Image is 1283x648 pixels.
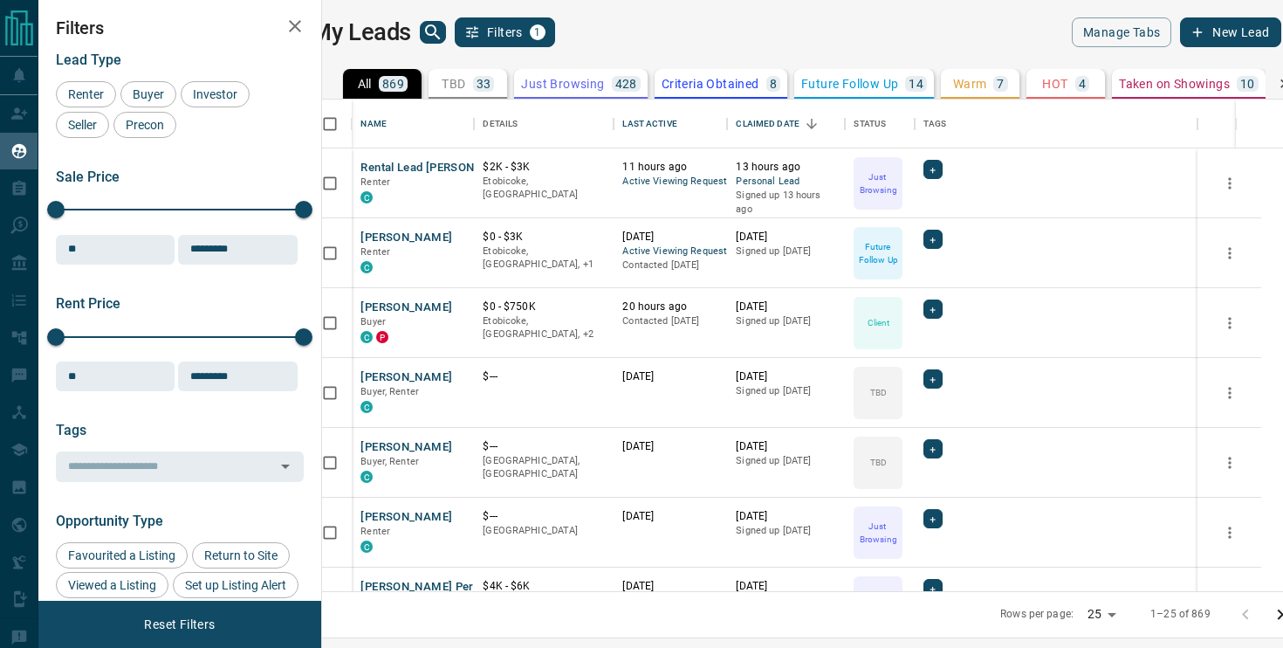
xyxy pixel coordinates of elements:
div: + [923,439,942,458]
span: + [930,510,936,527]
span: + [930,161,936,178]
p: Just Browsing [855,520,901,546]
div: condos.ca [360,261,373,273]
div: + [923,230,942,249]
span: Renter [62,87,110,101]
div: condos.ca [360,541,373,553]
p: Client [868,316,890,329]
button: Reset Filters [133,610,226,639]
span: Buyer [127,87,170,101]
p: TBD [870,386,887,399]
p: $4K - $6K [483,579,605,594]
div: condos.ca [360,471,373,483]
p: 869 [382,78,404,90]
p: 20 hours ago [622,300,718,314]
button: Rental Lead [PERSON_NAME] [360,160,517,176]
p: TBD [870,456,887,469]
span: + [930,440,936,458]
button: [PERSON_NAME] [360,230,452,246]
div: Tags [915,100,1197,148]
div: 25 [1081,602,1122,627]
p: $--- [483,369,605,384]
span: + [930,580,936,597]
span: 1 [532,26,544,38]
p: [DATE] [622,439,718,454]
div: Details [474,100,614,148]
p: All [358,78,372,90]
button: [PERSON_NAME] [360,369,452,386]
div: Tags [923,100,946,148]
div: Renter [56,81,116,107]
div: condos.ca [360,401,373,413]
p: [DATE] [622,509,718,524]
span: Buyer [360,316,386,327]
div: Set up Listing Alert [173,572,298,598]
p: Toronto, Vaughan [483,314,605,341]
p: Future Follow Up [801,78,898,90]
span: Viewed a Listing [62,578,162,592]
p: [DATE] [736,439,836,454]
p: 1–25 of 869 [1150,607,1210,622]
button: more [1217,170,1243,196]
p: 7 [997,78,1004,90]
button: more [1217,520,1243,546]
span: Buyer, Renter [360,456,419,467]
span: Renter [360,176,390,188]
button: Open [273,454,298,479]
p: [DATE] [736,509,836,524]
div: Precon [113,112,176,138]
span: + [930,300,936,318]
p: Rows per page: [1000,607,1074,622]
button: more [1217,310,1243,336]
p: Mississauga [483,245,605,272]
div: Details [483,100,518,148]
p: Just Browsing [855,589,901,616]
button: Manage Tabs [1072,17,1171,47]
span: Renter [360,246,390,258]
span: Set up Listing Alert [179,578,292,592]
p: Signed up [DATE] [736,454,836,468]
div: condos.ca [360,331,373,343]
p: Contacted [DATE] [622,259,718,272]
div: Claimed Date [727,100,845,148]
div: Investor [181,81,250,107]
h1: My Leads [311,18,411,46]
span: + [930,231,936,248]
div: Claimed Date [736,100,799,148]
p: $0 - $750K [483,300,605,314]
p: [DATE] [736,369,836,384]
p: Just Browsing [855,170,901,196]
div: Status [854,100,886,148]
p: 13 hours ago [736,160,836,175]
span: Active Viewing Request [622,175,718,190]
span: Rent Price [56,295,120,312]
span: Renter [360,526,390,537]
span: Tags [56,422,86,438]
p: Signed up [DATE] [736,314,836,328]
button: Filters1 [455,17,555,47]
div: Last Active [622,100,676,148]
span: Active Viewing Request [622,245,718,259]
span: Seller [62,118,103,132]
p: Criteria Obtained [662,78,759,90]
div: + [923,300,942,319]
div: + [923,579,942,598]
p: 4 [1079,78,1086,90]
button: [PERSON_NAME] [360,509,452,526]
div: Viewed a Listing [56,572,168,598]
button: [PERSON_NAME] Personal Lead [360,579,532,596]
div: Name [352,100,474,148]
p: Future Follow Up [855,240,901,266]
div: Status [845,100,915,148]
span: Sale Price [56,169,120,185]
button: more [1217,589,1243,616]
div: + [923,509,942,528]
p: [GEOGRAPHIC_DATA] [483,524,605,538]
p: $--- [483,509,605,524]
p: 14 [909,78,923,90]
p: $2K - $3K [483,160,605,175]
p: Just Browsing [521,78,604,90]
div: + [923,160,942,179]
p: 428 [615,78,637,90]
div: property.ca [376,331,388,343]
